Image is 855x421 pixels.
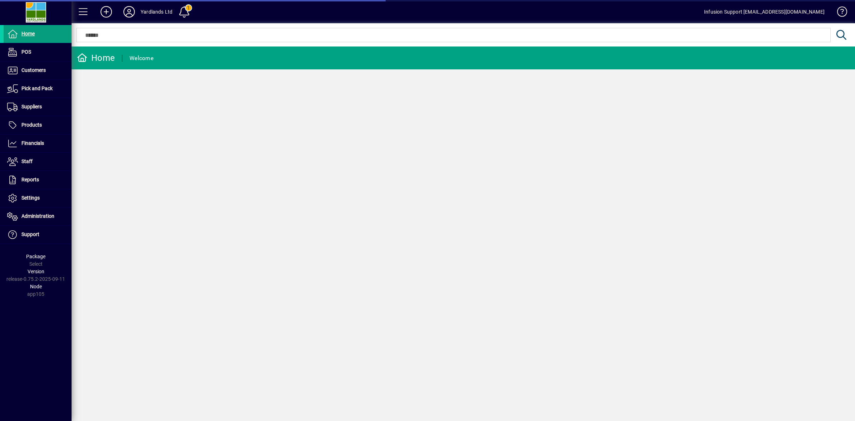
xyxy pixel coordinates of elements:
[28,269,44,274] span: Version
[4,189,72,207] a: Settings
[21,158,33,164] span: Staff
[21,122,42,128] span: Products
[21,85,53,91] span: Pick and Pack
[4,171,72,189] a: Reports
[4,98,72,116] a: Suppliers
[4,116,72,134] a: Products
[21,177,39,182] span: Reports
[4,153,72,171] a: Staff
[21,213,54,219] span: Administration
[4,134,72,152] a: Financials
[832,1,846,25] a: Knowledge Base
[4,80,72,98] a: Pick and Pack
[704,6,825,18] div: Infusion Support [EMAIL_ADDRESS][DOMAIN_NAME]
[21,104,42,109] span: Suppliers
[95,5,118,18] button: Add
[4,207,72,225] a: Administration
[21,49,31,55] span: POS
[21,140,44,146] span: Financials
[77,52,115,64] div: Home
[4,43,72,61] a: POS
[26,254,45,259] span: Package
[118,5,141,18] button: Profile
[21,195,40,201] span: Settings
[4,62,72,79] a: Customers
[130,53,153,64] div: Welcome
[21,31,35,36] span: Home
[21,231,39,237] span: Support
[4,226,72,244] a: Support
[30,284,42,289] span: Node
[21,67,46,73] span: Customers
[141,6,172,18] div: Yardlands Ltd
